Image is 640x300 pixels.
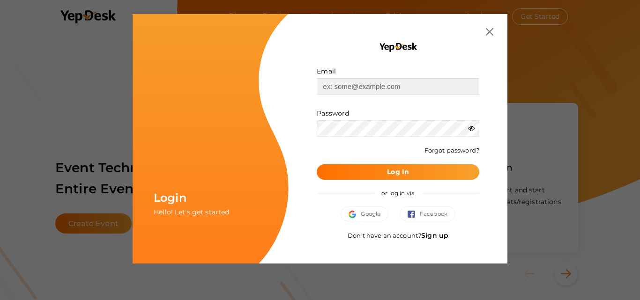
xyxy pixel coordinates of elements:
img: google.svg [349,211,361,218]
button: Facebook [400,206,455,221]
img: facebook.svg [408,211,420,218]
span: or log in via [374,183,422,204]
img: YEP_black_cropped.png [379,42,417,52]
span: Hello! Let's get started [154,208,229,216]
a: Sign up [421,231,448,240]
input: ex: some@example.com [317,78,479,95]
button: Google [341,206,388,221]
span: Google [349,209,380,219]
span: Don't have an account? [348,232,448,239]
button: Log In [317,164,479,180]
span: Facebook [408,209,447,219]
label: Email [317,66,336,76]
label: Password [317,109,349,118]
a: Forgot password? [424,146,479,154]
span: Login [154,191,186,205]
b: Log In [387,168,409,176]
img: close.svg [486,28,493,36]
